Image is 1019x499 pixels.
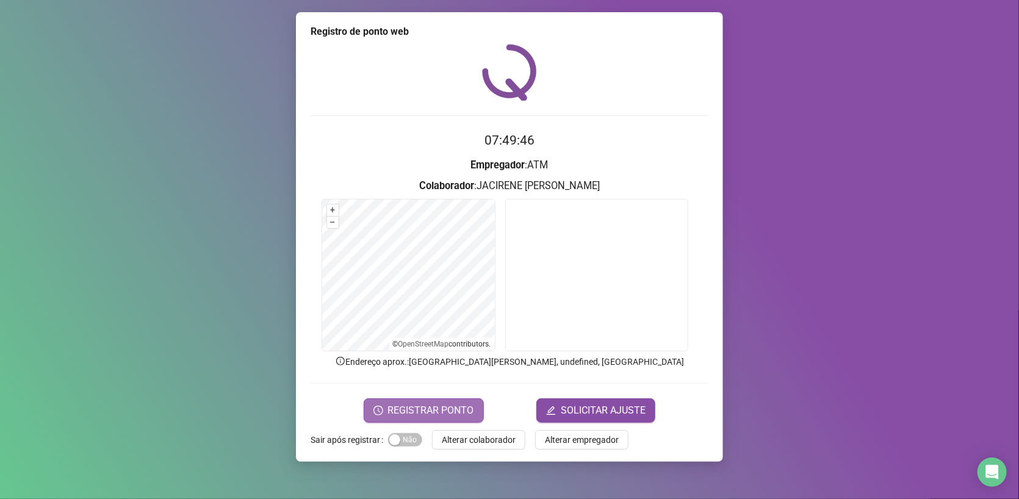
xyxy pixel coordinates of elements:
[311,157,708,173] h3: : ATM
[393,340,491,348] li: © contributors.
[471,159,525,171] strong: Empregador
[484,133,535,148] time: 07:49:46
[536,398,655,423] button: editSOLICITAR AJUSTE
[311,178,708,194] h3: : JACIRENE [PERSON_NAME]
[327,217,339,228] button: –
[388,403,474,418] span: REGISTRAR PONTO
[335,356,346,367] span: info-circle
[327,204,339,216] button: +
[311,24,708,39] div: Registro de ponto web
[546,406,556,415] span: edit
[535,430,628,450] button: Alterar empregador
[432,430,525,450] button: Alterar colaborador
[419,180,474,192] strong: Colaborador
[398,340,449,348] a: OpenStreetMap
[311,355,708,368] p: Endereço aprox. : [GEOGRAPHIC_DATA][PERSON_NAME], undefined, [GEOGRAPHIC_DATA]
[442,433,516,447] span: Alterar colaborador
[373,406,383,415] span: clock-circle
[545,433,619,447] span: Alterar empregador
[561,403,646,418] span: SOLICITAR AJUSTE
[364,398,484,423] button: REGISTRAR PONTO
[482,44,537,101] img: QRPoint
[978,458,1007,487] div: Open Intercom Messenger
[311,430,388,450] label: Sair após registrar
